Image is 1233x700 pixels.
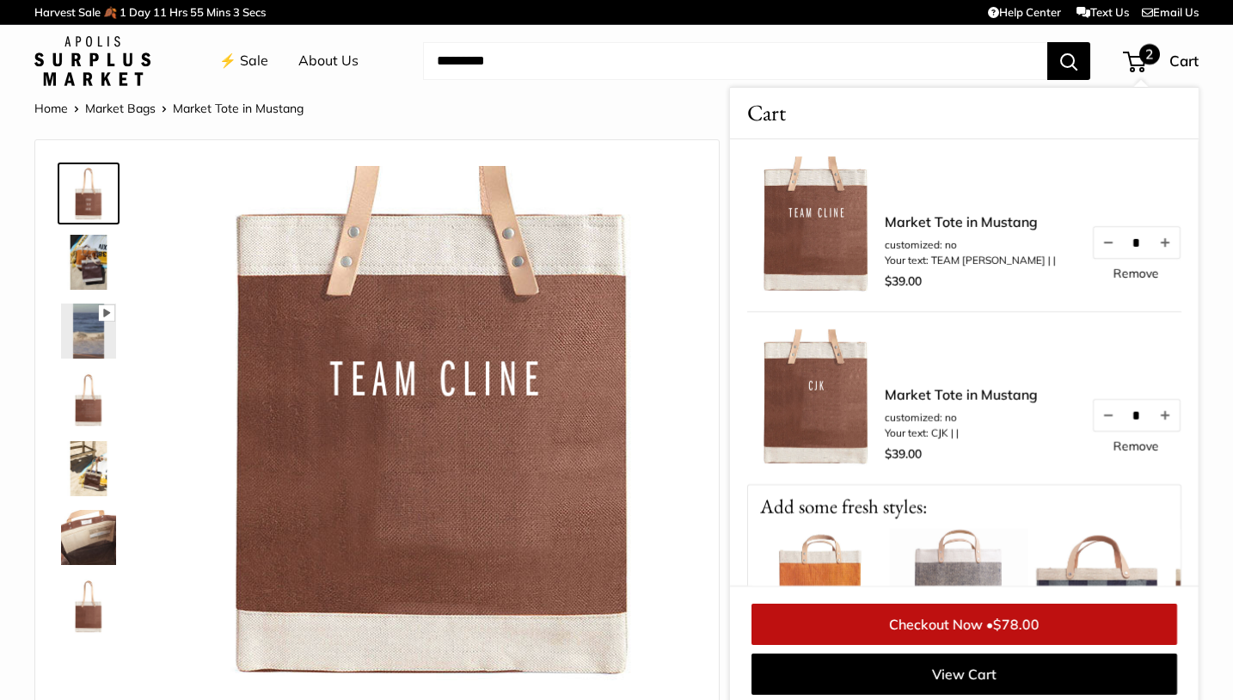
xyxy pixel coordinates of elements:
[120,5,126,19] span: 1
[1047,42,1090,80] button: Search
[58,575,120,637] a: Market Tote in Mustang
[1077,5,1129,19] a: Text Us
[61,166,116,221] img: Market Tote in Mustang
[58,507,120,568] a: Market Tote in Mustang
[993,616,1040,633] span: $78.00
[885,384,1038,405] a: Market Tote in Mustang
[61,304,116,359] img: Market Tote in Mustang
[233,5,240,19] span: 3
[885,410,1038,426] li: customized: no
[242,5,266,19] span: Secs
[61,510,116,565] img: Market Tote in Mustang
[1142,5,1199,19] a: Email Us
[61,235,116,290] img: Market Tote in Mustang
[58,438,120,500] a: Market Tote in Mustang
[751,604,1177,645] a: Checkout Now •$78.00
[34,101,68,116] a: Home
[1094,400,1123,431] button: Decrease quantity by 1
[747,96,786,130] span: Cart
[219,48,268,74] a: ⚡️ Sale
[1150,227,1180,258] button: Increase quantity by 1
[1150,400,1180,431] button: Increase quantity by 1
[423,42,1047,80] input: Search...
[58,163,120,224] a: Market Tote in Mustang
[885,212,1056,232] a: Market Tote in Mustang
[153,5,167,19] span: 11
[298,48,359,74] a: About Us
[1139,44,1160,64] span: 2
[61,372,116,427] img: Market Tote in Mustang
[1113,440,1159,452] a: Remove
[173,166,693,686] img: customizer-prod
[58,369,120,431] a: Market Tote in Mustang
[1123,408,1150,422] input: Quantity
[190,5,204,19] span: 55
[1169,52,1199,70] span: Cart
[1123,235,1150,249] input: Quantity
[1094,227,1123,258] button: Decrease quantity by 1
[61,441,116,496] img: Market Tote in Mustang
[129,5,150,19] span: Day
[173,101,304,116] span: Market Tote in Mustang
[748,485,1181,529] p: Add some fresh styles:
[885,273,922,289] span: $39.00
[61,579,116,634] img: Market Tote in Mustang
[885,253,1056,268] li: Your text: TEAM [PERSON_NAME] | |
[988,5,1061,19] a: Help Center
[34,36,150,86] img: Apolis: Surplus Market
[885,237,1056,253] li: customized: no
[885,446,922,462] span: $39.00
[85,101,156,116] a: Market Bags
[885,426,1038,441] li: Your text: CJK | |
[58,231,120,293] a: Market Tote in Mustang
[206,5,230,19] span: Mins
[751,654,1177,695] a: View Cart
[1125,47,1199,75] a: 2 Cart
[1113,267,1159,279] a: Remove
[58,300,120,362] a: Market Tote in Mustang
[34,97,304,120] nav: Breadcrumb
[169,5,187,19] span: Hrs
